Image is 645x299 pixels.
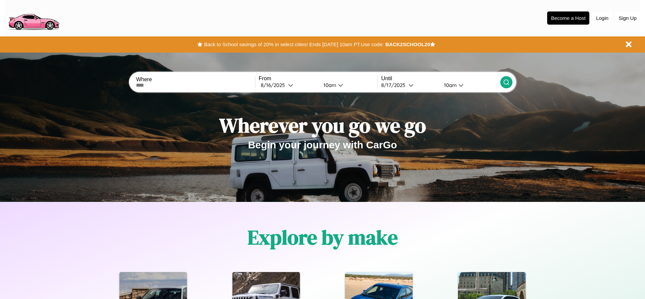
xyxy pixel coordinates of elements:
button: Login [593,12,612,24]
h1: Explore by make [248,223,398,251]
button: Sign Up [615,12,640,24]
label: Until [381,76,500,82]
button: 8/16/2025 [259,82,318,89]
img: logo [5,3,62,32]
button: 10am [439,82,500,89]
button: Become a Host [547,11,589,25]
button: Back to School savings of 20% in select cities! Ends [DATE] 10am PT.Use code: [202,40,385,49]
b: BACK2SCHOOL20 [385,41,430,47]
button: 10am [318,82,377,89]
div: 8 / 17 / 2025 [381,82,409,88]
div: 8 / 16 / 2025 [261,82,288,88]
label: From [259,76,377,82]
label: Where [136,77,255,83]
div: 10am [441,82,458,88]
div: 10am [320,82,338,88]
